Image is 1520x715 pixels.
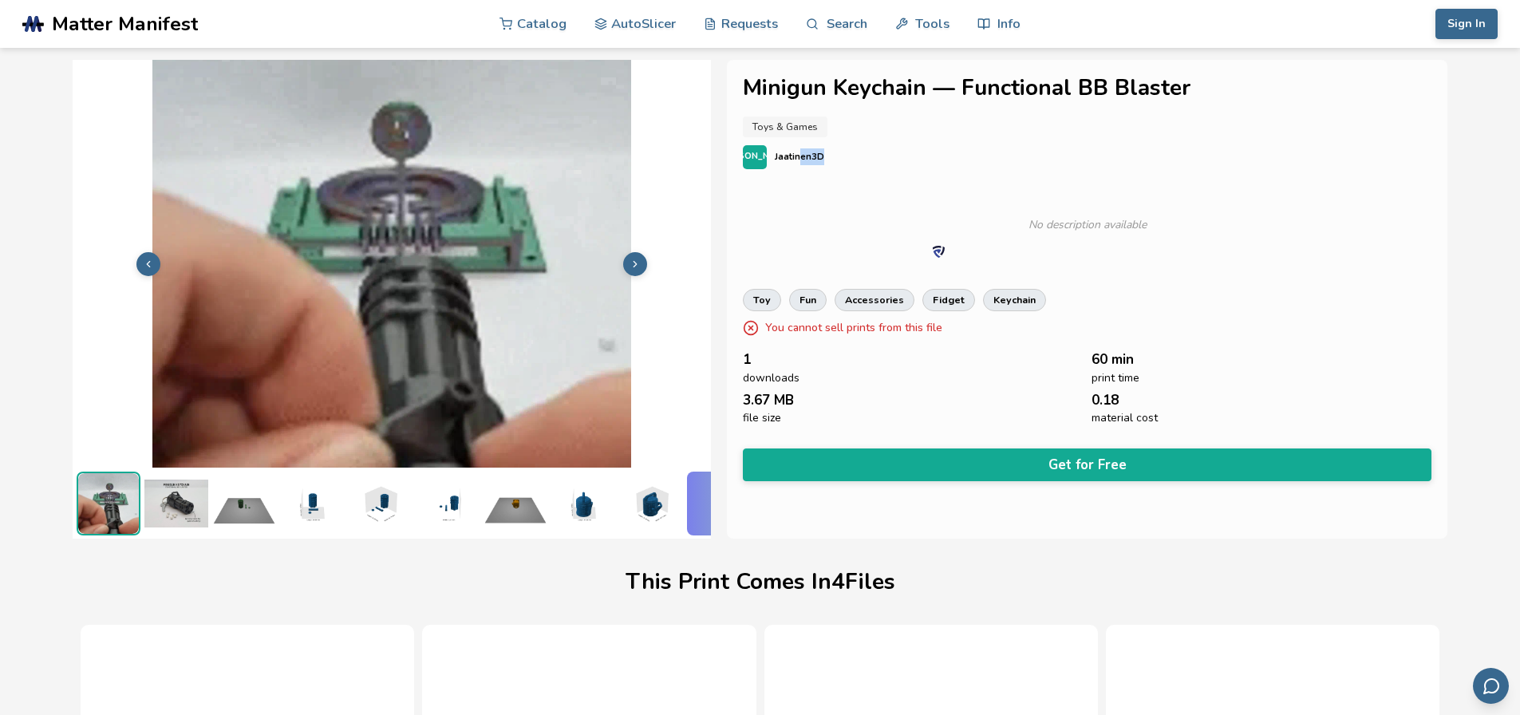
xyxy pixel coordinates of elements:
[416,472,480,535] img: 1_3D_Dimensions
[484,472,547,535] img: 2_Print_Preview
[743,372,799,385] span: downloads
[1473,668,1509,704] button: Send feedback via email
[212,472,276,535] img: 1_Print_Preview
[348,472,412,535] img: 1_3D_Dimensions
[1435,9,1498,39] button: Sign In
[765,319,942,336] p: You cannot sell prints from this file
[743,76,1432,101] h1: Minigun Keychain — Functional BB Blaster
[743,393,794,408] span: 3.67 MB
[743,289,781,311] a: toy
[743,352,751,367] span: 1
[626,570,895,595] h1: This Print Comes In 4 File s
[619,472,683,535] img: 2_3D_Dimensions
[789,289,827,311] a: fun
[1092,412,1158,425] span: material cost
[743,412,781,425] span: file size
[717,152,792,162] span: [PERSON_NAME]
[551,472,615,535] img: 2_3D_Dimensions
[52,13,198,35] span: Matter Manifest
[743,448,1432,481] button: Get for Free
[1092,352,1134,367] span: 60 min
[835,289,914,311] a: accessories
[1092,372,1139,385] span: print time
[922,289,975,311] a: fidget
[775,148,824,165] p: Jaatinen3D
[983,289,1046,311] a: keychain
[743,117,827,137] a: Toys & Games
[1092,393,1119,408] span: 0.18
[751,201,1424,249] div: No description available
[280,472,344,535] img: 1_3D_Dimensions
